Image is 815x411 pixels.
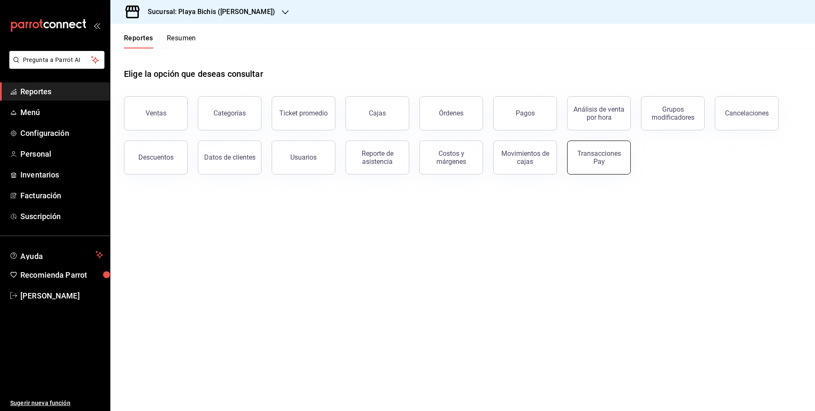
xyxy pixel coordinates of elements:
[6,62,104,70] a: Pregunta a Parrot AI
[124,68,263,80] h1: Elige la opción que deseas consultar
[567,96,631,130] button: Análisis de venta por hora
[20,169,103,180] span: Inventarios
[124,96,188,130] button: Ventas
[419,141,483,175] button: Costos y márgenes
[272,141,335,175] button: Usuarios
[20,107,103,118] span: Menú
[124,34,196,48] div: navigation tabs
[93,22,100,29] button: open_drawer_menu
[290,153,317,161] div: Usuarios
[198,141,261,175] button: Datos de clientes
[439,109,464,117] div: Órdenes
[20,211,103,222] span: Suscripción
[20,86,103,97] span: Reportes
[272,96,335,130] button: Ticket promedio
[146,109,166,117] div: Ventas
[419,96,483,130] button: Órdenes
[715,96,778,130] button: Cancelaciones
[516,109,535,117] div: Pagos
[573,105,625,121] div: Análisis de venta por hora
[20,127,103,139] span: Configuración
[167,34,196,48] button: Resumen
[20,190,103,201] span: Facturación
[20,269,103,281] span: Recomienda Parrot
[124,34,153,48] button: Reportes
[204,153,256,161] div: Datos de clientes
[20,290,103,301] span: [PERSON_NAME]
[725,109,769,117] div: Cancelaciones
[499,149,551,166] div: Movimientos de cajas
[10,399,103,408] span: Sugerir nueva función
[346,141,409,175] button: Reporte de asistencia
[279,109,328,117] div: Ticket promedio
[138,153,174,161] div: Descuentos
[425,149,478,166] div: Costos y márgenes
[141,7,275,17] h3: Sucursal: Playa Bichis ([PERSON_NAME])
[20,250,92,260] span: Ayuda
[23,56,91,65] span: Pregunta a Parrot AI
[198,96,261,130] button: Categorías
[646,105,699,121] div: Grupos modificadores
[493,141,557,175] button: Movimientos de cajas
[214,109,246,117] div: Categorías
[9,51,104,69] button: Pregunta a Parrot AI
[346,96,409,130] a: Cajas
[573,149,625,166] div: Transacciones Pay
[493,96,557,130] button: Pagos
[567,141,631,175] button: Transacciones Pay
[351,149,404,166] div: Reporte de asistencia
[641,96,705,130] button: Grupos modificadores
[20,148,103,160] span: Personal
[124,141,188,175] button: Descuentos
[369,108,386,118] div: Cajas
